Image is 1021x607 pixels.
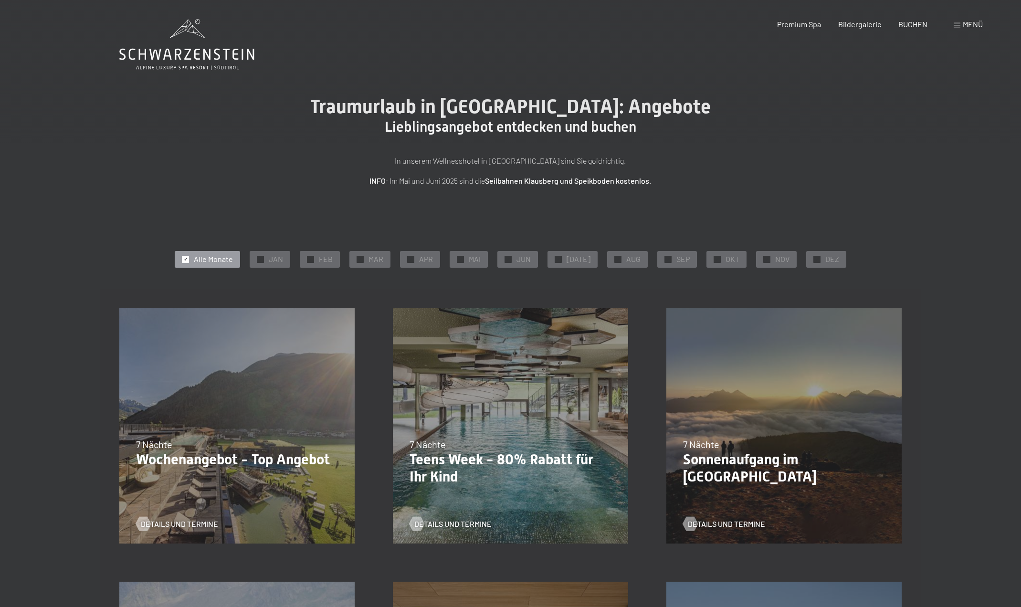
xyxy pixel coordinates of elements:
[726,254,739,264] span: OKT
[136,439,172,450] span: 7 Nächte
[419,326,498,336] span: Einwilligung Marketing*
[310,95,711,118] span: Traumurlaub in [GEOGRAPHIC_DATA]: Angebote
[683,439,719,450] span: 7 Nächte
[825,254,839,264] span: DEZ
[136,519,218,529] a: Details und Termine
[414,519,492,529] span: Details und Termine
[777,20,821,29] a: Premium Spa
[765,256,769,262] span: ✓
[319,254,333,264] span: FEB
[775,254,789,264] span: NOV
[194,254,233,264] span: Alle Monate
[409,256,413,262] span: ✓
[676,254,690,264] span: SEP
[410,519,492,529] a: Details und Termine
[815,256,819,262] span: ✓
[141,519,218,529] span: Details und Termine
[259,256,263,262] span: ✓
[419,254,433,264] span: APR
[469,254,481,264] span: MAI
[506,256,510,262] span: ✓
[184,256,188,262] span: ✓
[485,176,649,185] strong: Seilbahnen Klausberg und Speikboden kostenlos
[616,256,620,262] span: ✓
[567,254,590,264] span: [DATE]
[963,20,983,29] span: Menü
[666,256,670,262] span: ✓
[688,519,765,529] span: Details und Termine
[683,451,885,485] p: Sonnenaufgang im [GEOGRAPHIC_DATA]
[272,155,749,167] p: In unserem Wellnesshotel in [GEOGRAPHIC_DATA] sind Sie goldrichtig.
[683,519,765,529] a: Details und Termine
[626,254,641,264] span: AUG
[272,175,749,187] p: : Im Mai und Juni 2025 sind die .
[136,451,338,468] p: Wochenangebot - Top Angebot
[838,20,882,29] a: Bildergalerie
[358,256,362,262] span: ✓
[385,118,636,135] span: Lieblingsangebot entdecken und buchen
[309,256,313,262] span: ✓
[898,20,927,29] a: BUCHEN
[269,254,283,264] span: JAN
[368,254,383,264] span: MAR
[410,439,446,450] span: 7 Nächte
[716,256,719,262] span: ✓
[369,176,386,185] strong: INFO
[516,254,531,264] span: JUN
[459,256,463,262] span: ✓
[557,256,560,262] span: ✓
[410,451,611,485] p: Teens Week - 80% Rabatt für Ihr Kind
